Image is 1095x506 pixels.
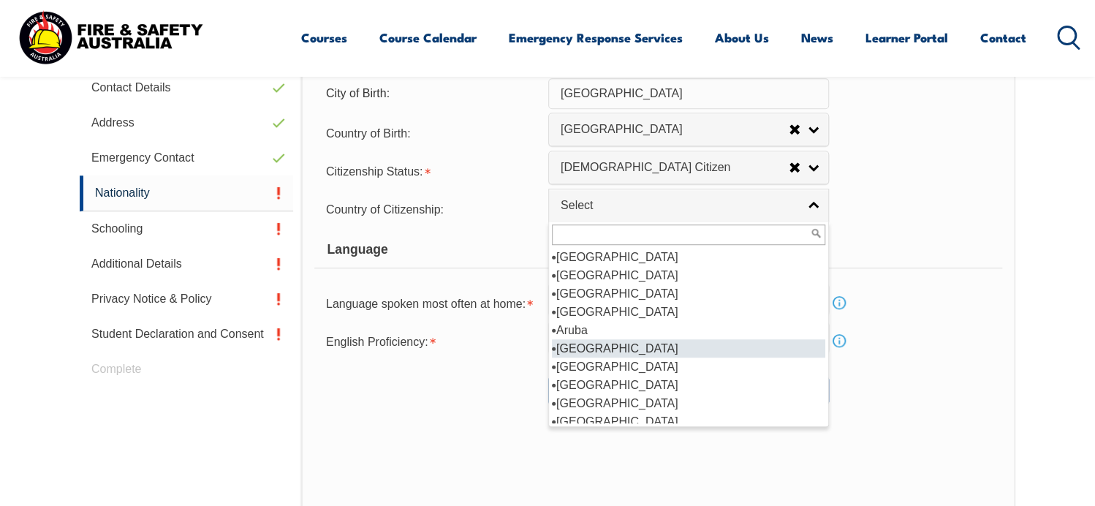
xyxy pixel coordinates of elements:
[80,246,293,282] a: Additional Details
[552,412,825,431] li: [GEOGRAPHIC_DATA]
[829,292,849,313] a: Info
[314,288,548,317] div: Language spoken most often at home is required.
[326,336,428,348] span: English Proficiency:
[314,156,548,185] div: Citizenship Status is required.
[80,105,293,140] a: Address
[509,18,683,57] a: Emergency Response Services
[552,284,825,303] li: [GEOGRAPHIC_DATA]
[80,175,293,211] a: Nationality
[379,18,477,57] a: Course Calendar
[80,282,293,317] a: Privacy Notice & Policy
[80,317,293,352] a: Student Declaration and Consent
[326,298,526,310] span: Language spoken most often at home:
[552,339,825,358] li: [GEOGRAPHIC_DATA]
[80,70,293,105] a: Contact Details
[552,358,825,376] li: [GEOGRAPHIC_DATA]
[980,18,1026,57] a: Contact
[80,140,293,175] a: Emergency Contact
[552,321,825,339] li: Aruba
[552,376,825,394] li: [GEOGRAPHIC_DATA]
[561,122,789,137] span: [GEOGRAPHIC_DATA]
[561,198,797,214] span: Select
[552,303,825,321] li: [GEOGRAPHIC_DATA]
[80,211,293,246] a: Schooling
[561,160,789,175] span: [DEMOGRAPHIC_DATA] Citizen
[865,18,948,57] a: Learner Portal
[314,80,548,107] div: City of Birth:
[552,266,825,284] li: [GEOGRAPHIC_DATA]
[326,127,411,140] span: Country of Birth:
[552,248,825,266] li: [GEOGRAPHIC_DATA]
[314,326,548,355] div: English Proficiency is required.
[301,18,347,57] a: Courses
[314,232,1002,268] div: Language
[326,203,444,216] span: Country of Citizenship:
[552,394,825,412] li: [GEOGRAPHIC_DATA]
[326,165,423,178] span: Citizenship Status:
[829,331,849,351] a: Info
[715,18,769,57] a: About Us
[801,18,833,57] a: News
